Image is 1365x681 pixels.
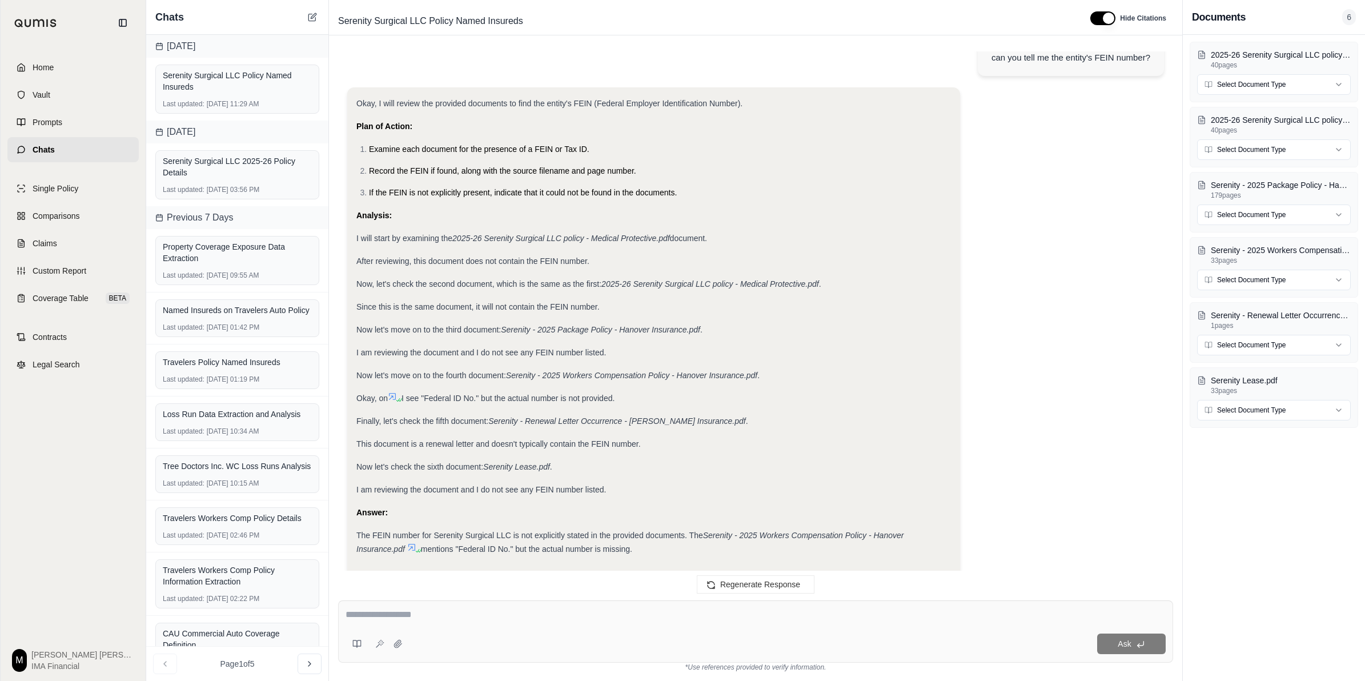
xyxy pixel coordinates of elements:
span: Last updated: [163,323,204,332]
div: Travelers Workers Comp Policy Details [163,512,312,524]
span: I am reviewing the document and I do not see any FEIN number listed. [356,485,606,494]
span: I will start by examining the [356,234,452,243]
span: mentions "Federal ID No." but the actual number is missing. [421,544,632,554]
em: Serenity - 2025 Package Policy - Hanover Insurance.pdf [501,325,700,334]
p: 2025-26 Serenity Surgical LLC policy - Medical Protective.pdf [1211,114,1351,126]
div: Loss Run Data Extraction and Analysis [163,408,312,420]
span: Ask [1118,639,1131,648]
span: Home [33,62,54,73]
span: Last updated: [163,531,204,540]
span: I see "Federal ID No." but the actual number is not provided. [402,394,615,403]
span: BETA [106,293,130,304]
span: . [819,279,821,289]
em: Serenity Lease.pdf [483,462,550,471]
button: Ask [1097,634,1166,654]
a: Home [7,55,139,80]
a: Prompts [7,110,139,135]
p: Serenity Lease.pdf [1211,375,1351,386]
span: . [550,462,552,471]
p: Serenity - 2025 Workers Compensation Policy - Hanover Insurance.pdf [1211,245,1351,256]
button: 2025-26 Serenity Surgical LLC policy - Medical Protective.pdf40pages [1197,49,1351,70]
span: . [700,325,702,334]
p: Serenity - 2025 Package Policy - Hanover Insurance.pdf [1211,179,1351,191]
button: Collapse sidebar [114,14,132,32]
div: [DATE] [146,121,328,143]
div: Serenity Surgical LLC Policy Named Insureds [163,70,312,93]
div: M [12,649,27,672]
a: Chats [7,137,139,162]
div: can you tell me the entity's FEIN number? [991,51,1150,65]
img: Qumis Logo [14,19,57,27]
span: I am reviewing the document and I do not see any FEIN number listed. [356,348,606,357]
span: If the FEIN is not explicitly present, indicate that it could not be found in the documents. [369,188,677,197]
div: [DATE] [146,35,328,58]
div: Previous 7 Days [146,206,328,229]
strong: Answer: [356,508,388,517]
em: Serenity - 2025 Workers Compensation Policy - Hanover Insurance.pdf [356,531,904,554]
button: Serenity - Renewal Letter Occurrence - [PERSON_NAME] Insurance.pdf1pages [1197,310,1351,330]
div: [DATE] 09:55 AM [163,271,312,280]
p: 1 pages [1211,321,1351,330]
span: Legal Search [33,359,80,370]
strong: Analysis: [356,211,392,220]
strong: Plan of Action: [356,122,412,131]
div: CAU Commercial Auto Coverage Definition [163,628,312,651]
button: Serenity Lease.pdf33pages [1197,375,1351,395]
span: Custom Report [33,265,86,277]
span: . [746,416,748,426]
div: [DATE] 02:22 PM [163,594,312,603]
span: Single Policy [33,183,78,194]
p: 179 pages [1211,191,1351,200]
span: Serenity Surgical LLC Policy Named Insureds [334,12,528,30]
span: Last updated: [163,594,204,603]
span: Last updated: [163,185,204,194]
span: Last updated: [163,99,204,109]
button: Serenity - 2025 Package Policy - Hanover Insurance.pdf179pages [1197,179,1351,200]
div: Travelers Policy Named Insureds [163,356,312,368]
div: [DATE] 02:46 PM [163,531,312,540]
em: Serenity - 2025 Workers Compensation Policy - Hanover Insurance.pdf [506,371,757,380]
em: Serenity - Renewal Letter Occurrence - [PERSON_NAME] Insurance.pdf [488,416,746,426]
div: Travelers Workers Comp Policy Information Extraction [163,564,312,587]
div: *Use references provided to verify information. [338,663,1173,672]
button: Regenerate Response [697,575,814,594]
span: Vault [33,89,50,101]
button: 2025-26 Serenity Surgical LLC policy - Medical Protective.pdf40pages [1197,114,1351,135]
button: Serenity - 2025 Workers Compensation Policy - Hanover Insurance.pdf33pages [1197,245,1351,265]
a: Custom Report [7,258,139,283]
span: Comparisons [33,210,79,222]
span: The FEIN number for Serenity Surgical LLC is not explicitly stated in the provided documents. The [356,531,703,540]
p: 2025-26 Serenity Surgical LLC policy - Medical Protective.pdf [1211,49,1351,61]
span: Last updated: [163,427,204,436]
span: Okay, on [356,394,388,403]
span: Last updated: [163,479,204,488]
a: Single Policy [7,176,139,201]
span: Page 1 of 5 [220,658,255,670]
span: Okay, I will review the provided documents to find the entity's FEIN (Federal Employer Identifica... [356,99,742,108]
h3: Documents [1192,9,1246,25]
span: Chats [155,9,184,25]
span: IMA Financial [31,660,134,672]
span: Hide Citations [1120,14,1166,23]
span: Contracts [33,331,67,343]
span: Last updated: [163,271,204,280]
div: [DATE] 11:29 AM [163,99,312,109]
span: Examine each document for the presence of a FEIN or Tax ID. [369,145,589,154]
p: 40 pages [1211,126,1351,135]
p: Serenity - Renewal Letter Occurrence - Shepard Insurance.pdf [1211,310,1351,321]
a: Comparisons [7,203,139,229]
div: [DATE] 10:15 AM [163,479,312,488]
p: 40 pages [1211,61,1351,70]
span: Regenerate Response [720,580,800,589]
span: 6 [1342,9,1356,25]
span: Finally, let's check the fifth document: [356,416,488,426]
em: 2025-26 Serenity Surgical LLC policy - Medical Protective.pdf [452,234,670,243]
div: [DATE] 03:56 PM [163,185,312,194]
span: Prompts [33,117,62,128]
a: Legal Search [7,352,139,377]
span: document. [670,234,707,243]
div: Named Insureds on Travelers Auto Policy [163,305,312,316]
div: Edit Title [334,12,1077,30]
a: Contracts [7,325,139,350]
span: Record the FEIN if found, along with the source filename and page number. [369,166,636,175]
